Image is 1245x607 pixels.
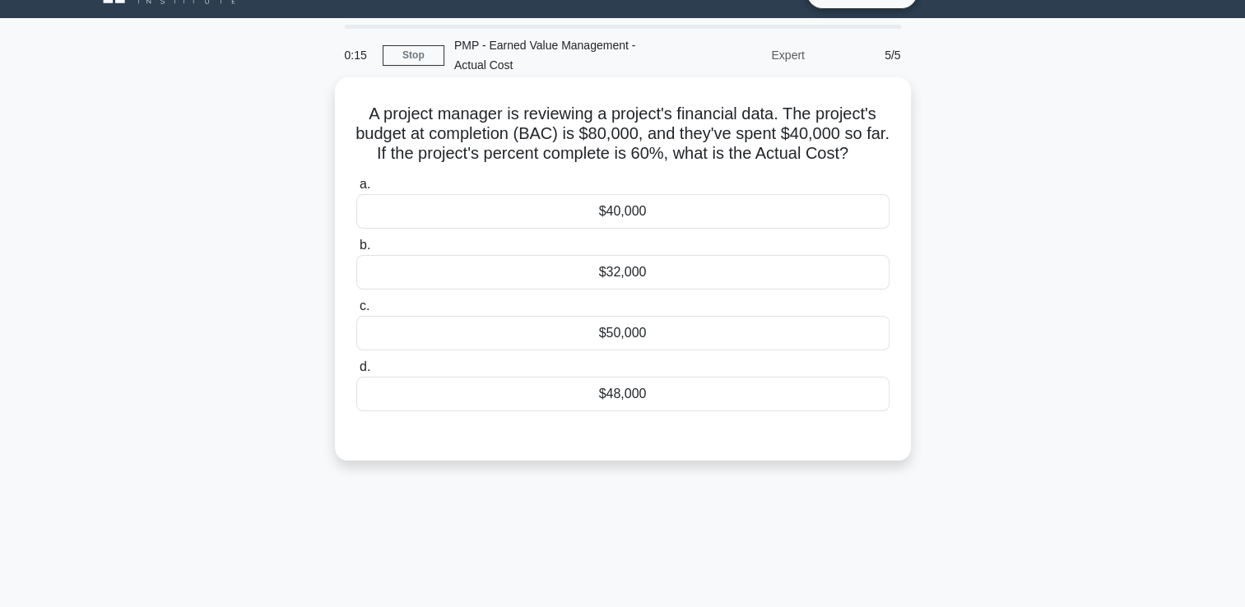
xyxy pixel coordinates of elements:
span: a. [360,177,370,191]
div: PMP - Earned Value Management - Actual Cost [444,29,671,81]
div: $40,000 [356,194,890,229]
a: Stop [383,45,444,66]
div: Expert [671,39,815,72]
div: $32,000 [356,255,890,290]
div: $50,000 [356,316,890,350]
div: $48,000 [356,377,890,411]
div: 5/5 [815,39,911,72]
div: 0:15 [335,39,383,72]
span: c. [360,299,369,313]
h5: A project manager is reviewing a project's financial data. The project's budget at completion (BA... [355,104,891,164]
span: b. [360,238,370,252]
span: d. [360,359,370,373]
